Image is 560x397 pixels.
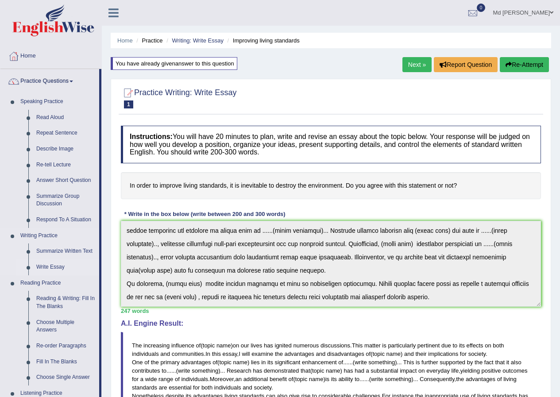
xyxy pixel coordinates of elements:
span: name [326,367,340,374]
a: Describe Image [32,141,99,157]
span: on [418,367,425,374]
span: Consider using the typographical ellipsis character here instead. (did you mean: …) [415,376,417,382]
span: particularly [388,342,416,349]
span: something [385,376,411,382]
span: of [144,359,149,366]
span: Moreover [210,376,234,382]
span: Consider using the typographical ellipsis character here instead. (did you mean: …) [398,359,400,366]
span: name [309,376,324,382]
span: its [267,359,273,366]
span: advantages [466,376,495,382]
span: an [236,376,242,382]
span: enhancement [302,359,337,366]
span: the [456,376,464,382]
span: had [355,367,364,374]
span: range [158,376,173,382]
span: communities [172,351,204,357]
a: Home [0,44,101,66]
span: also [511,359,521,366]
div: * Write in the box below (write between 200 and 300 words) [121,210,289,219]
span: of [175,376,180,382]
span: is [382,342,386,349]
span: Possible typo: you repeated a whitespace (did you mean: ) [402,351,404,357]
span: of [289,376,294,382]
span: supported [440,359,465,366]
span: Research [227,367,251,374]
span: a [140,376,143,382]
span: both [201,384,212,391]
span: benefit [270,376,287,382]
span: topic [312,367,324,374]
span: disadvantages [327,351,364,357]
span: has [253,367,262,374]
span: name [386,351,401,357]
span: write [178,367,190,374]
span: individuals [132,351,159,357]
a: Choose Single Answer [32,370,99,385]
span: topic [203,342,215,349]
a: Home [117,37,133,44]
span: positive [482,367,501,374]
span: yielding [460,367,480,374]
span: both [493,342,504,349]
span: of [338,359,343,366]
span: effects [467,342,483,349]
a: Repeat Sentence [32,125,99,141]
span: matter [364,342,381,349]
span: One [132,359,143,366]
a: Practice Questions [0,69,99,91]
button: Report Question [434,57,498,72]
a: Summarize Group Discussion [32,189,99,212]
span: of [212,359,217,366]
span: topic [372,351,384,357]
a: Write Essay [32,259,99,275]
li: Practice [134,36,162,45]
span: implications [428,351,458,357]
span: standards [132,384,157,391]
span: ignited [275,342,292,349]
a: Speaking Practice [16,94,99,110]
span: advantages [285,351,314,357]
span: The [132,342,142,349]
span: fact [484,359,494,366]
div: 247 words [121,307,541,315]
span: to [355,376,359,382]
h4: You will have 20 minutes to plan, write and revise an essay about the topic below. Your response ... [121,126,541,163]
a: Reading Practice [16,275,99,291]
span: and [243,384,252,391]
span: its [331,376,337,382]
span: due [441,342,451,349]
span: living [503,376,517,382]
a: Fill In The Blanks [32,354,99,370]
span: and [316,351,325,357]
span: life [452,367,459,374]
span: name [216,342,231,349]
span: pertinent [417,342,440,349]
span: our [241,342,249,349]
span: for [193,384,200,391]
div: You have already given answer to this question [111,57,237,70]
a: Re-order Paragraphs [32,338,99,354]
a: Re-tell Lecture [32,157,99,173]
span: write [355,359,367,366]
a: Choose Multiple Answers [32,315,99,338]
li: Improving living standards [225,36,300,45]
span: Consider using the typographical ellipsis character here instead. (did you mean: …) [400,359,402,366]
a: Read Aloud [32,110,99,126]
span: on [485,342,491,349]
span: on [233,342,239,349]
span: Consider using the typographical ellipsis character here instead. (did you mean: …) [397,359,399,366]
span: I [239,351,240,357]
a: Answer Short Question [32,173,99,189]
b: Instructions: [130,133,173,140]
span: for [132,376,139,382]
span: by [467,359,473,366]
span: further [421,359,438,366]
span: examine [251,351,273,357]
span: the [151,359,159,366]
span: name [233,359,247,366]
span: advantages [181,359,211,366]
button: Re-Attempt [500,57,549,72]
span: society [254,384,271,391]
span: This [403,359,414,366]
